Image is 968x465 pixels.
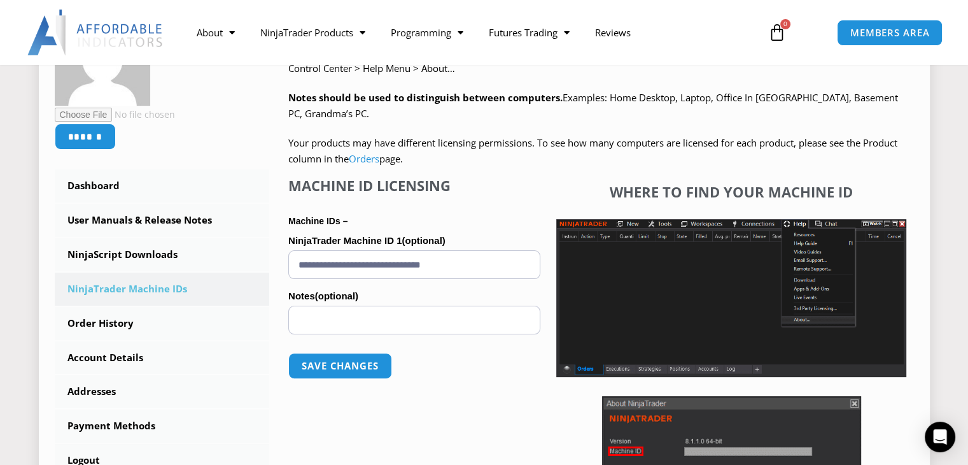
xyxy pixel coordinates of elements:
div: Open Intercom Messenger [925,422,955,452]
h4: Machine ID Licensing [288,177,540,194]
a: Reviews [582,18,643,47]
strong: Notes should be used to distinguish between computers. [288,91,563,104]
a: About [184,18,248,47]
h4: Where to find your Machine ID [556,183,906,200]
button: Save changes [288,353,392,379]
a: Account Details [55,341,270,375]
a: Programming [378,18,476,47]
a: User Manuals & Release Notes [55,204,270,237]
a: Order History [55,307,270,340]
a: 0 [749,14,805,51]
nav: Menu [184,18,755,47]
a: NinjaTrader Products [248,18,378,47]
img: LogoAI | Affordable Indicators – NinjaTrader [27,10,164,55]
label: NinjaTrader Machine ID 1 [288,231,540,250]
span: 0 [780,19,790,29]
a: Addresses [55,375,270,408]
a: MEMBERS AREA [837,20,943,46]
a: Orders [349,152,379,165]
span: (optional) [402,235,445,246]
a: NinjaTrader Machine IDs [55,273,270,306]
label: Notes [288,287,540,306]
strong: Machine IDs – [288,216,347,226]
a: Payment Methods [55,410,270,443]
span: (optional) [315,290,358,301]
a: Dashboard [55,169,270,203]
span: Examples: Home Desktop, Laptop, Office In [GEOGRAPHIC_DATA], Basement PC, Grandma’s PC. [288,91,898,120]
img: Screenshot 2025-01-17 1155544 | Affordable Indicators – NinjaTrader [556,219,906,377]
a: Futures Trading [476,18,582,47]
a: NinjaScript Downloads [55,238,270,271]
span: MEMBERS AREA [850,28,930,38]
span: Your products may have different licensing permissions. To see how many computers are licensed fo... [288,136,897,166]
